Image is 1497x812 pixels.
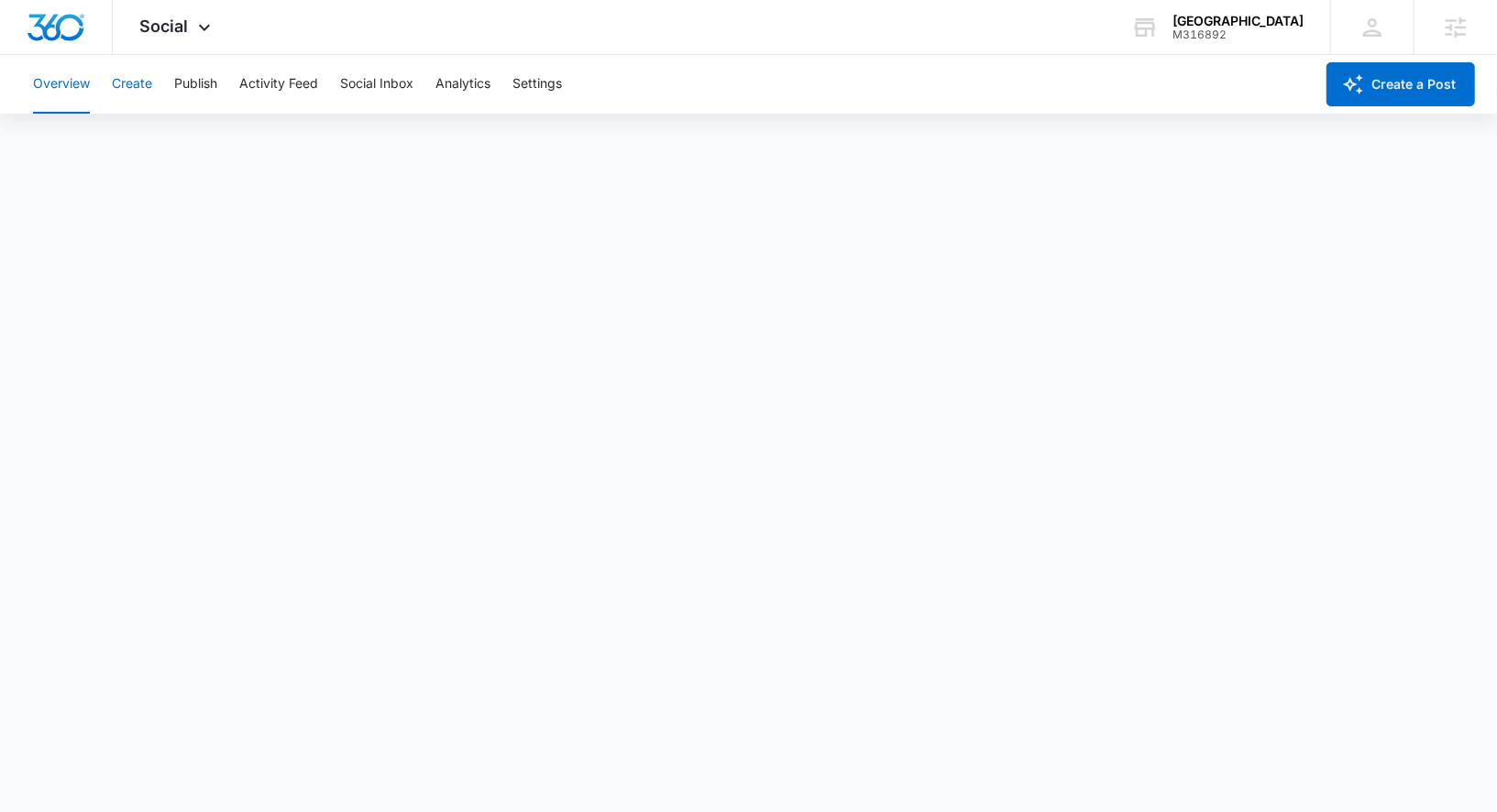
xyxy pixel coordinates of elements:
[512,55,562,114] button: Settings
[1172,28,1304,41] div: account id
[340,55,413,114] button: Social Inbox
[140,16,189,36] span: Social
[174,55,217,114] button: Publish
[239,55,318,114] button: Activity Feed
[435,55,490,114] button: Analytics
[112,55,152,114] button: Create
[1172,14,1304,28] div: account name
[33,55,90,114] button: Overview
[1326,62,1475,106] button: Create a Post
